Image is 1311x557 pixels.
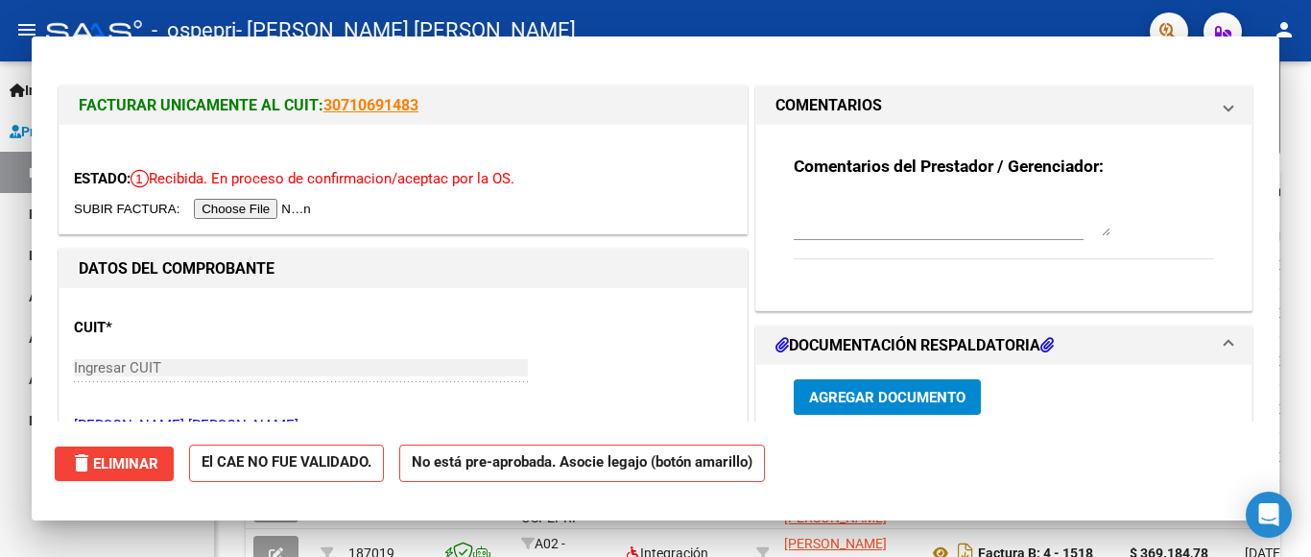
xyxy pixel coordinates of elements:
span: - [PERSON_NAME] [PERSON_NAME] [236,10,576,52]
mat-icon: menu [15,18,38,41]
span: FACTURAR UNICAMENTE AL CUIT: [79,96,323,114]
strong: No está pre-aprobada. Asocie legajo (botón amarillo) [399,445,765,482]
button: Agregar Documento [794,379,981,415]
span: Prestadores / Proveedores [10,121,184,142]
div: Open Intercom Messenger [1246,492,1292,538]
mat-icon: person [1273,18,1296,41]
strong: Comentarios del Prestador / Gerenciador: [794,157,1104,176]
h1: COMENTARIOS [775,94,882,117]
mat-expansion-panel-header: COMENTARIOS [756,86,1251,125]
span: Eliminar [70,455,158,472]
h1: DOCUMENTACIÓN RESPALDATORIA [775,334,1054,357]
span: - ospepri [152,10,236,52]
mat-expansion-panel-header: DOCUMENTACIÓN RESPALDATORIA [756,327,1251,365]
button: Eliminar [55,447,174,481]
mat-icon: delete [70,451,93,474]
a: 30710691483 [323,96,418,114]
div: COMENTARIOS [756,125,1251,310]
span: Agregar Documento [809,389,965,406]
span: Inicio [10,80,59,101]
strong: El CAE NO FUE VALIDADO. [189,445,384,482]
p: [PERSON_NAME] [PERSON_NAME] [74,415,732,437]
span: ESTADO: [74,170,131,187]
p: CUIT [74,317,272,339]
strong: DATOS DEL COMPROBANTE [79,259,274,278]
span: Recibida. En proceso de confirmacion/aceptac por la OS. [131,170,514,187]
